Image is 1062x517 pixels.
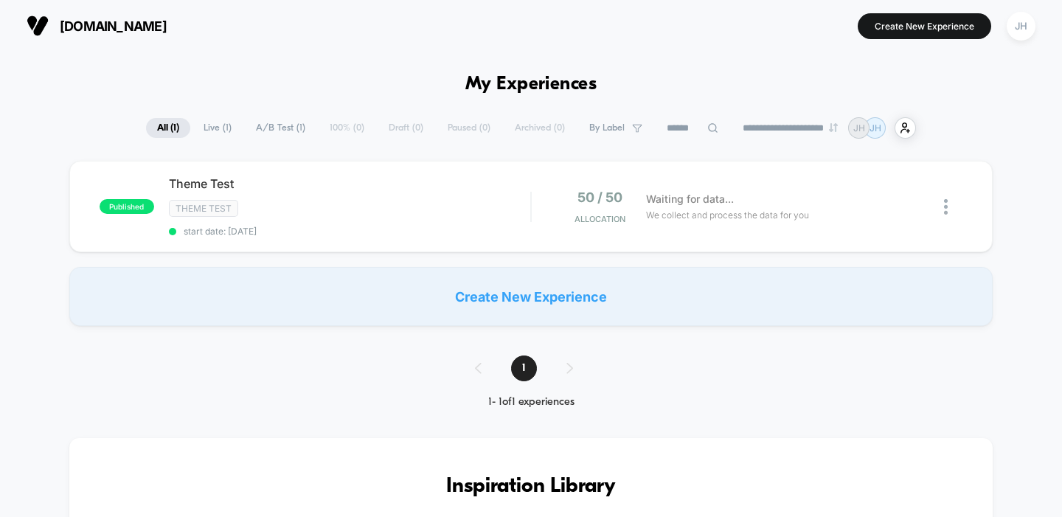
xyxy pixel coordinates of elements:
span: [DOMAIN_NAME] [60,18,167,34]
span: Theme Test [169,200,238,217]
span: start date: [DATE] [169,226,531,237]
img: close [944,199,948,215]
div: Create New Experience [69,267,993,326]
img: end [829,123,838,132]
p: JH [870,122,881,133]
span: Theme Test [169,176,531,191]
div: 1 - 1 of 1 experiences [460,396,603,409]
span: All ( 1 ) [146,118,190,138]
span: Allocation [575,214,625,224]
button: [DOMAIN_NAME] [22,14,171,38]
span: By Label [589,122,625,133]
span: 1 [511,355,537,381]
span: Live ( 1 ) [192,118,243,138]
span: Waiting for data... [646,191,734,207]
button: Create New Experience [858,13,991,39]
span: published [100,199,154,214]
p: JH [853,122,865,133]
button: JH [1002,11,1040,41]
div: JH [1007,12,1035,41]
img: Visually logo [27,15,49,37]
h3: Inspiration Library [114,475,949,499]
span: We collect and process the data for you [646,208,809,222]
h1: My Experiences [465,74,597,95]
span: 50 / 50 [577,190,622,205]
span: A/B Test ( 1 ) [245,118,316,138]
